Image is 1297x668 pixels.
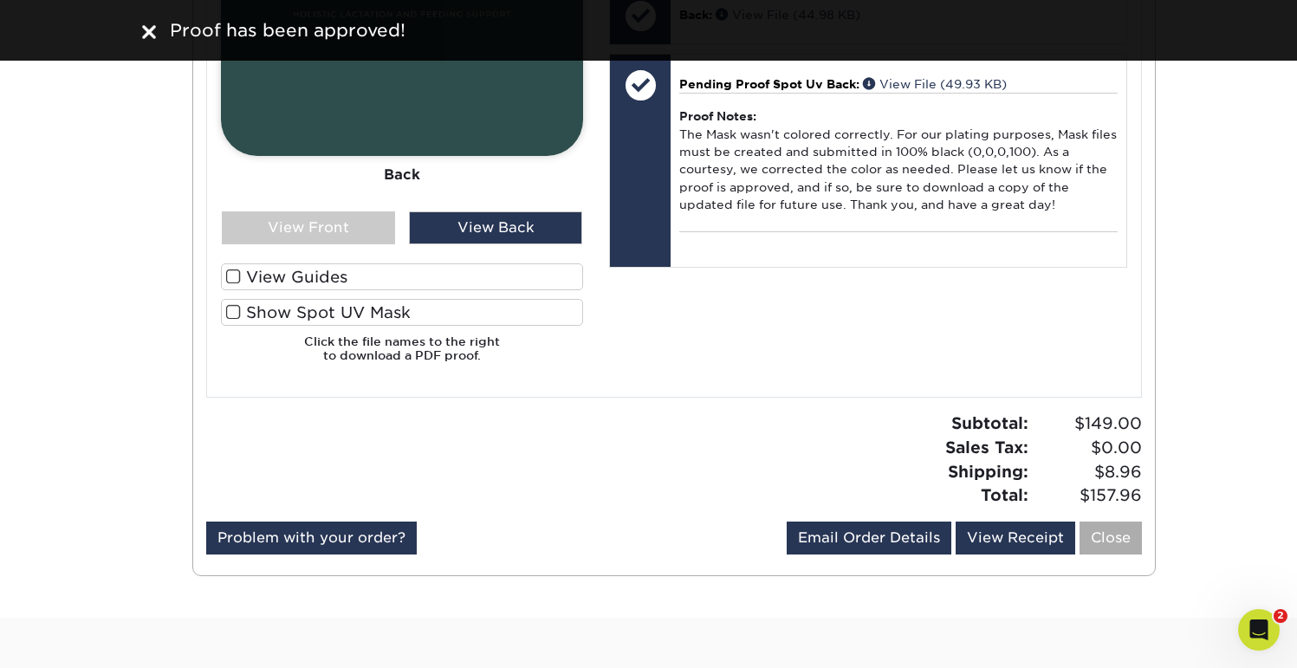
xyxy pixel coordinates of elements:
[206,522,417,555] a: Problem with your order?
[271,7,304,40] button: Home
[863,77,1007,91] a: View File (49.93 KB)
[28,28,270,180] div: "The Mask wasn't colored correctly. For our plating purposes, Mask files must be created and subm...
[409,211,582,244] div: View Back
[15,499,332,529] textarea: Message…
[27,535,41,549] button: Upload attachment
[951,413,1028,432] strong: Subtotal:
[221,334,583,377] h6: Click the file names to the right to download a PDF proof.
[679,93,1117,231] div: The Mask wasn't colored correctly. For our plating purposes, Mask files must be created and submi...
[222,211,395,244] div: View Front
[1034,460,1142,484] span: $8.96
[28,437,265,468] i: You will receive a copy of this message by email
[28,215,270,317] div: At your convenience, please return to and log in to your account. From there, go to Account > Act...
[1080,522,1142,555] a: Close
[956,522,1075,555] a: View Receipt
[55,535,68,549] button: Emoji picker
[981,485,1028,504] strong: Total:
[142,25,156,39] img: close
[28,483,164,494] div: [PERSON_NAME] • 6h ago
[28,351,270,470] div: Once approved, the order will be submitted to production shortly. Please let us know if you have ...
[221,156,583,194] div: Back
[84,22,119,39] p: Active
[679,109,756,123] strong: Proof Notes:
[84,9,197,22] h1: [PERSON_NAME]
[1238,609,1280,651] iframe: Intercom live chat
[304,7,335,38] div: Close
[295,529,325,556] button: Send a message…
[40,232,141,246] a: [DOMAIN_NAME]
[1034,412,1142,436] span: $149.00
[945,438,1028,457] strong: Sales Tax:
[1274,609,1287,623] span: 2
[49,10,77,37] img: Profile image for Erica
[1034,483,1142,508] span: $157.96
[1034,436,1142,460] span: $0.00
[170,20,405,41] span: Proof has been approved!
[787,522,951,555] a: Email Order Details
[110,535,124,549] button: Start recording
[11,7,44,40] button: go back
[82,535,96,549] button: Gif picker
[221,299,583,326] label: Show Spot UV Mask
[679,77,859,91] span: Pending Proof Spot Uv Back:
[948,462,1028,481] strong: Shipping:
[221,263,583,290] label: View Guides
